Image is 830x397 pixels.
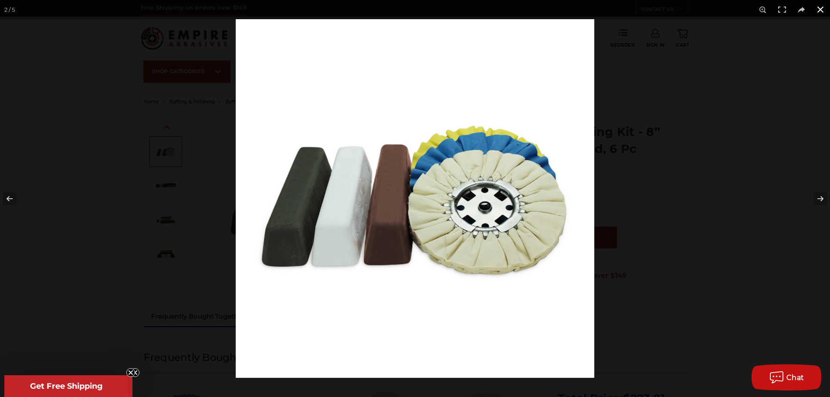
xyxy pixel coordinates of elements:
[131,368,139,377] button: Close teaser
[30,381,103,391] span: Get Free Shipping
[752,364,821,390] button: Chat
[126,368,135,377] button: Close teaser
[786,373,804,382] span: Chat
[800,177,830,221] button: Next (arrow right)
[236,19,594,378] img: Chrome_Airway_Buffing_and_Polishing_Kit_8_Inch__90862.1634320140.jpg
[4,375,128,397] div: Get Free ShippingClose teaser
